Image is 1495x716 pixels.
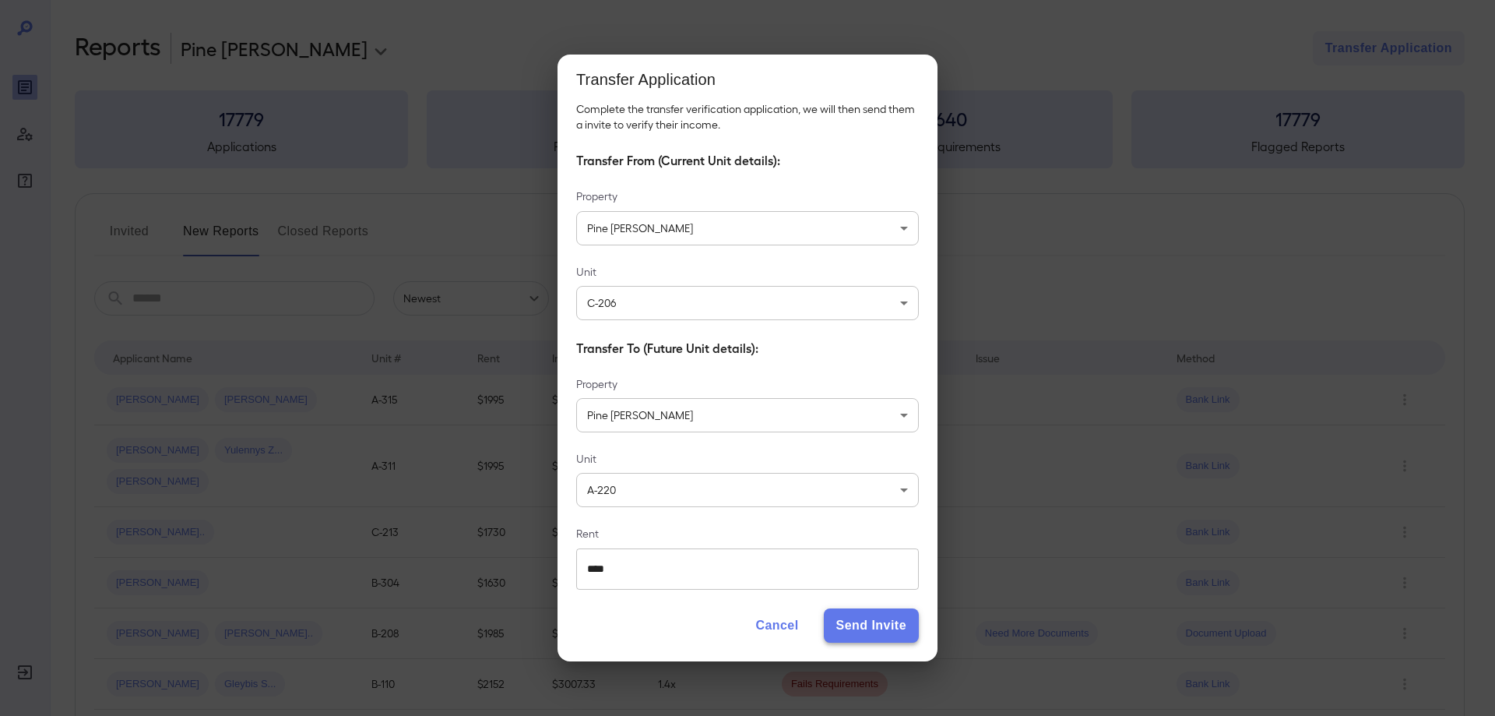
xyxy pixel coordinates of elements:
[576,264,919,280] label: Unit
[576,526,919,541] label: Rent
[576,473,919,507] div: A-220
[576,189,919,204] label: Property
[576,101,919,132] p: Complete the transfer verification application, we will then send them a invite to verify their i...
[576,151,919,170] h6: Transfer From (Current Unit details):
[824,608,919,643] button: Send Invite
[576,376,919,392] label: Property
[576,286,919,320] div: C-206
[576,398,919,432] div: Pine [PERSON_NAME]
[743,608,811,643] button: Cancel
[576,211,919,245] div: Pine [PERSON_NAME]
[558,55,937,101] h2: Transfer Application
[576,451,919,467] label: Unit
[576,339,919,358] h6: Transfer To (Future Unit details):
